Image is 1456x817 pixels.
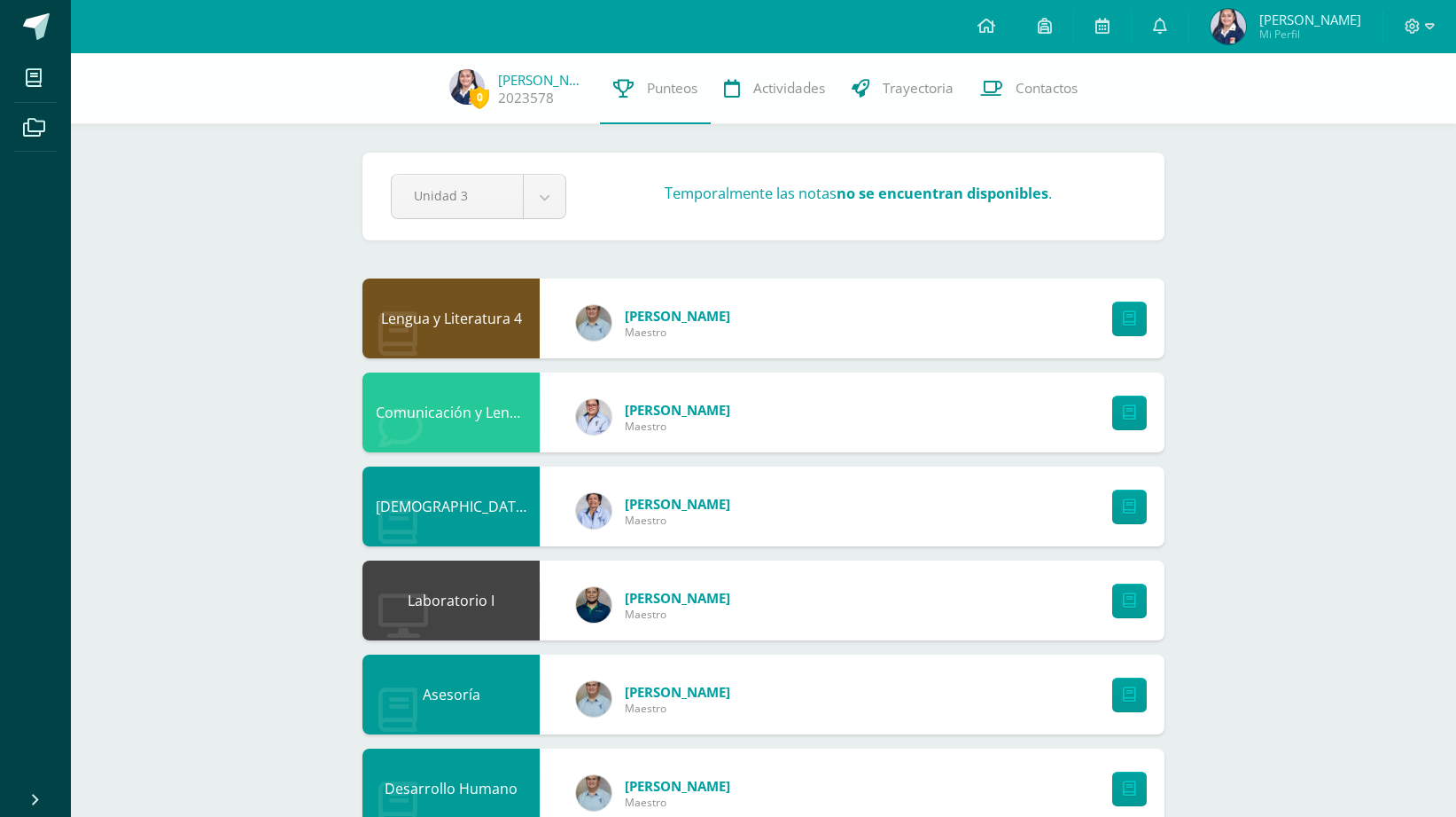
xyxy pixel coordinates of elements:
span: Punteos [647,79,697,98]
h3: Temporalmente las notas . [665,183,1052,203]
span: Trayectoria [883,79,954,98]
img: e596f989ff77b806b21d74f54c230562.png [576,493,611,529]
a: Contactos [967,53,1091,124]
a: Trayectoria [838,53,967,124]
div: Evangelización [362,467,540,546]
span: Maestro [625,419,730,434]
span: Contactos [1016,79,1078,98]
span: [PERSON_NAME] [625,401,730,419]
a: Punteos [600,53,711,124]
div: Laboratorio I [362,561,540,640]
a: Actividades [711,53,838,124]
span: [PERSON_NAME] [625,777,730,795]
div: Lengua y Literatura 4 [362,279,540,358]
span: [PERSON_NAME] [1259,11,1361,28]
div: Comunicación y Lenguaje L3 (Inglés Técnico) 4 [362,373,540,452]
img: 5b95fb31ce165f59b8e7309a55f651c9.png [576,775,611,811]
span: [PERSON_NAME] [625,683,730,701]
img: 4dc7e5a1b5d2806466f8593d4becd2a2.png [449,69,485,105]
strong: no se encuentran disponibles [837,183,1048,203]
span: [PERSON_NAME] [625,307,730,325]
img: 4dc7e5a1b5d2806466f8593d4becd2a2.png [1211,9,1246,44]
span: Mi Perfil [1259,27,1361,42]
div: Asesoría [362,655,540,735]
img: 5b95fb31ce165f59b8e7309a55f651c9.png [576,681,611,717]
span: Maestro [625,795,730,810]
span: Maestro [625,607,730,622]
span: Maestro [625,701,730,716]
a: [PERSON_NAME] [498,71,587,89]
span: [PERSON_NAME] [625,589,730,607]
a: 2023578 [498,89,554,107]
span: Maestro [625,325,730,340]
span: Actividades [753,79,825,98]
img: 5b95fb31ce165f59b8e7309a55f651c9.png [576,305,611,341]
a: Unidad 3 [392,175,565,218]
span: Maestro [625,513,730,528]
span: [PERSON_NAME] [625,495,730,513]
span: Unidad 3 [414,175,501,216]
img: 2ae3b50cfd2585439a92959790b77830.png [576,399,611,435]
img: d75c63bec02e1283ee24e764633d115c.png [576,587,611,623]
span: 0 [470,86,489,108]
